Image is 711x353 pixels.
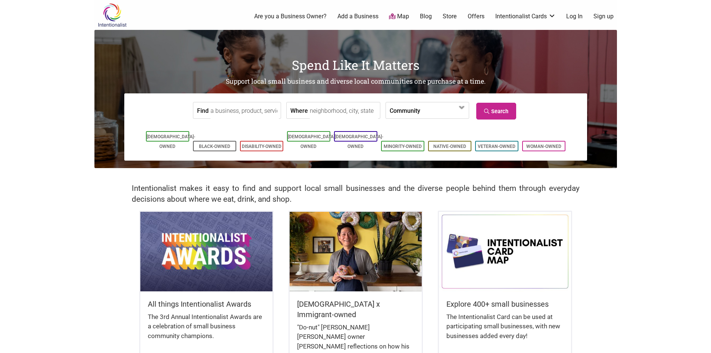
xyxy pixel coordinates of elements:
[132,183,580,205] h2: Intentionalist makes it easy to find and support local small businesses and the diverse people be...
[446,299,564,309] h5: Explore 400+ small businesses
[148,299,265,309] h5: All things Intentionalist Awards
[147,134,195,149] a: [DEMOGRAPHIC_DATA]-Owned
[94,3,130,27] img: Intentionalist
[290,102,308,118] label: Where
[384,144,422,149] a: Minority-Owned
[335,134,383,149] a: [DEMOGRAPHIC_DATA]-Owned
[420,12,432,21] a: Blog
[468,12,484,21] a: Offers
[254,12,327,21] a: Are you a Business Owner?
[197,102,209,118] label: Find
[94,77,617,86] h2: Support local small business and diverse local communities one purchase at a time.
[288,134,336,149] a: [DEMOGRAPHIC_DATA]-Owned
[593,12,614,21] a: Sign up
[446,312,564,349] div: The Intentionalist Card can be used at participating small businesses, with new businesses added ...
[211,102,279,119] input: a business, product, service
[199,144,230,149] a: Black-Owned
[443,12,457,21] a: Store
[94,56,617,74] h1: Spend Like It Matters
[439,212,571,291] img: Intentionalist Card Map
[337,12,378,21] a: Add a Business
[478,144,515,149] a: Veteran-Owned
[390,102,420,118] label: Community
[297,299,414,320] h5: [DEMOGRAPHIC_DATA] x Immigrant-owned
[310,102,378,119] input: neighborhood, city, state
[495,12,556,21] a: Intentionalist Cards
[242,144,281,149] a: Disability-Owned
[389,12,409,21] a: Map
[148,312,265,349] div: The 3rd Annual Intentionalist Awards are a celebration of small business community champions.
[433,144,466,149] a: Native-Owned
[476,103,516,120] a: Search
[290,212,422,291] img: King Donuts - Hong Chhuor
[566,12,583,21] a: Log In
[526,144,561,149] a: Woman-Owned
[140,212,272,291] img: Intentionalist Awards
